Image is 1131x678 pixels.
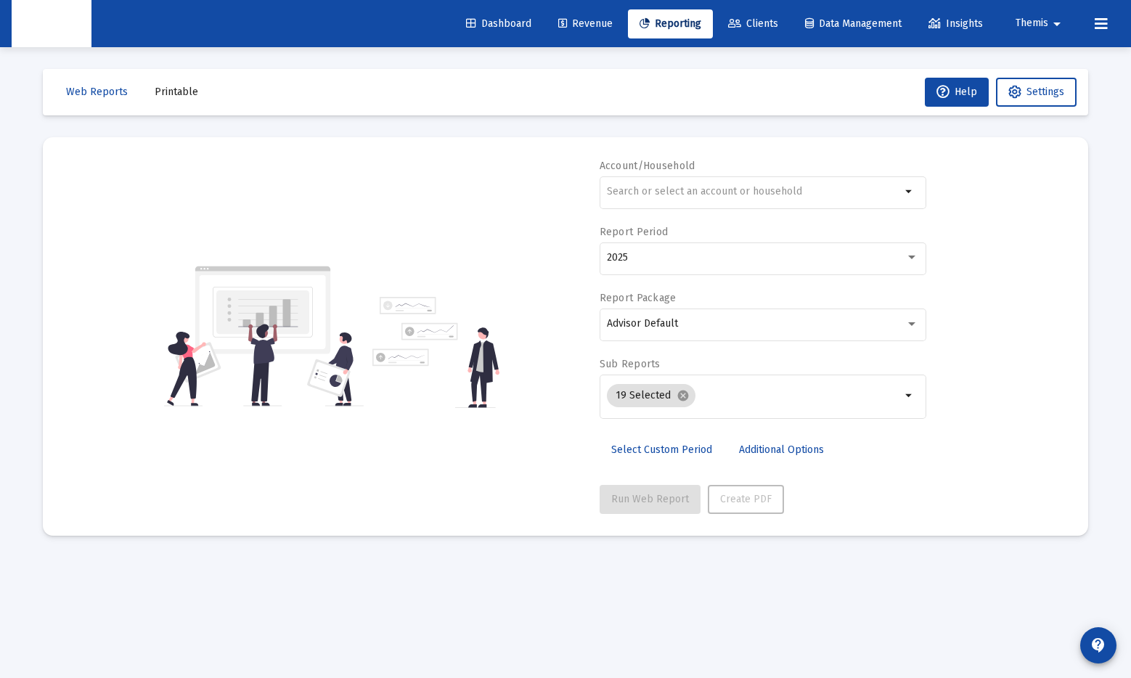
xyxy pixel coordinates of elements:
[547,9,624,38] a: Revenue
[454,9,543,38] a: Dashboard
[600,358,661,370] label: Sub Reports
[998,9,1083,38] button: Themis
[739,444,824,456] span: Additional Options
[558,17,613,30] span: Revenue
[23,9,81,38] img: Dashboard
[677,389,690,402] mat-icon: cancel
[607,381,901,410] mat-chip-list: Selection
[901,183,918,200] mat-icon: arrow_drop_down
[611,444,712,456] span: Select Custom Period
[805,17,902,30] span: Data Management
[793,9,913,38] a: Data Management
[611,493,689,505] span: Run Web Report
[54,78,139,107] button: Web Reports
[155,86,198,98] span: Printable
[164,264,364,408] img: reporting
[716,9,790,38] a: Clients
[466,17,531,30] span: Dashboard
[925,78,989,107] button: Help
[917,9,995,38] a: Insights
[1090,637,1107,654] mat-icon: contact_support
[720,493,772,505] span: Create PDF
[607,384,695,407] mat-chip: 19 Selected
[708,485,784,514] button: Create PDF
[600,485,701,514] button: Run Web Report
[1048,9,1066,38] mat-icon: arrow_drop_down
[607,251,628,264] span: 2025
[1016,17,1048,30] span: Themis
[600,292,677,304] label: Report Package
[607,186,901,197] input: Search or select an account or household
[996,78,1077,107] button: Settings
[143,78,210,107] button: Printable
[600,160,695,172] label: Account/Household
[728,17,778,30] span: Clients
[928,17,983,30] span: Insights
[901,387,918,404] mat-icon: arrow_drop_down
[607,317,678,330] span: Advisor Default
[600,226,669,238] label: Report Period
[936,86,977,98] span: Help
[1026,86,1064,98] span: Settings
[640,17,701,30] span: Reporting
[372,297,499,408] img: reporting-alt
[66,86,128,98] span: Web Reports
[628,9,713,38] a: Reporting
